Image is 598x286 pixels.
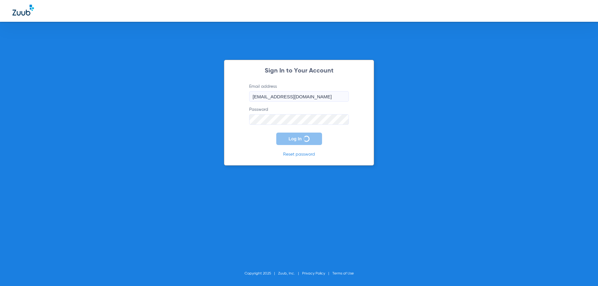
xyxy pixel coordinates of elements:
[240,68,358,74] h2: Sign In to Your Account
[283,152,315,157] a: Reset password
[244,270,278,277] li: Copyright 2025
[567,256,598,286] iframe: Chat Widget
[302,272,325,275] a: Privacy Policy
[276,133,322,145] button: Log In
[249,114,349,125] input: Password
[12,5,34,16] img: Zuub Logo
[249,91,349,102] input: Email address
[289,136,302,141] span: Log In
[249,83,349,102] label: Email address
[332,272,354,275] a: Terms of Use
[278,270,302,277] li: Zuub, Inc.
[249,106,349,125] label: Password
